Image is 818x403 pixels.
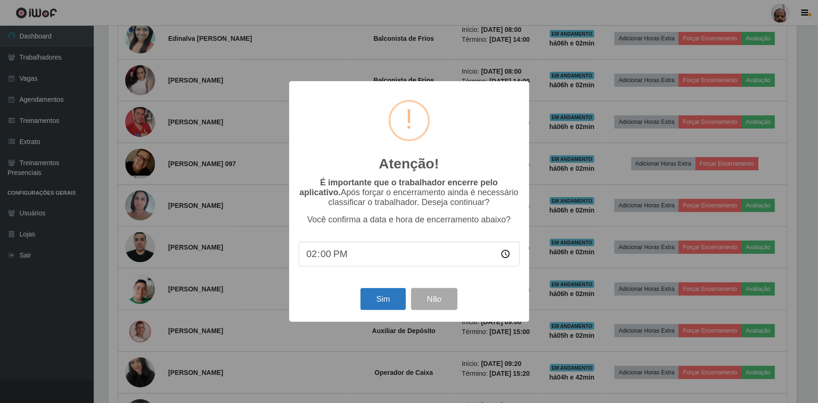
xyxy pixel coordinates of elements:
button: Sim [360,288,406,310]
b: É importante que o trabalhador encerre pelo aplicativo. [300,178,498,197]
button: Não [411,288,458,310]
p: Você confirma a data e hora de encerramento abaixo? [299,215,520,225]
p: Após forçar o encerramento ainda é necessário classificar o trabalhador. Deseja continuar? [299,178,520,207]
h2: Atenção! [379,155,439,172]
